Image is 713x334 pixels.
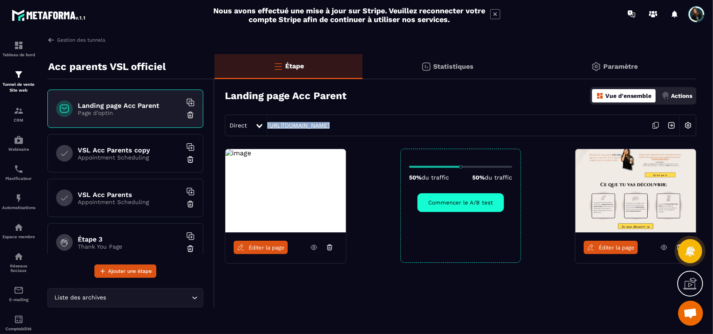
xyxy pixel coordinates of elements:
img: setting-w.858f3a88.svg [680,117,696,133]
p: Thank You Page [78,243,182,250]
h6: VSL Acc Parents copy [78,146,182,154]
p: Planificateur [2,176,35,181]
img: setting-gr.5f69749f.svg [591,62,601,72]
img: automations [14,135,24,145]
img: trash [186,155,195,164]
p: Webinaire [2,147,35,152]
img: automations [14,193,24,203]
p: Appointment Scheduling [78,154,182,161]
img: trash [186,200,195,208]
a: formationformationCRM [2,100,35,129]
h6: Étape 3 [78,235,182,243]
p: Espace membre [2,234,35,239]
img: trash [186,244,195,253]
button: Commencer le A/B test [417,193,504,212]
img: formation [14,40,24,50]
img: automations [14,222,24,232]
p: Actions [671,92,692,99]
a: emailemailE-mailing [2,279,35,308]
a: automationsautomationsWebinaire [2,129,35,158]
span: du traffic [422,174,449,181]
img: social-network [14,252,24,262]
a: social-networksocial-networkRéseaux Sociaux [2,245,35,279]
span: du traffic [485,174,512,181]
a: Éditer la page [584,241,638,254]
img: stats.20deebd0.svg [421,62,431,72]
p: E-mailing [2,297,35,302]
p: Tunnel de vente Site web [2,82,35,93]
a: automationsautomationsAutomatisations [2,187,35,216]
a: automationsautomationsEspace membre [2,216,35,245]
p: CRM [2,118,35,122]
img: accountant [14,314,24,324]
a: Gestion des tunnels [47,36,105,44]
div: Search for option [47,288,203,307]
p: Réseaux Sociaux [2,264,35,273]
p: Comptabilité [2,327,35,331]
p: Page d'optin [78,110,182,116]
span: Ajouter une étape [108,267,152,275]
h3: Landing page Acc Parent [225,90,346,102]
img: image [575,149,696,232]
a: formationformationTunnel de vente Site web [2,63,35,100]
p: Étape [285,62,304,70]
p: 50% [409,174,449,181]
h6: Landing page Acc Parent [78,102,182,110]
p: Acc parents VSL officiel [48,58,166,75]
input: Search for option [108,293,190,302]
a: formationformationTableau de bord [2,34,35,63]
img: formation [14,70,24,80]
img: formation [14,106,24,116]
p: Paramètre [603,62,638,70]
img: arrow-next.bcc2205e.svg [664,117,679,133]
img: scheduler [14,164,24,174]
p: Appointment Scheduling [78,199,182,205]
span: Direct [229,122,247,129]
a: schedulerschedulerPlanificateur [2,158,35,187]
img: image [225,149,251,157]
div: Ouvrir le chat [678,301,703,326]
p: Vue d'ensemble [605,92,651,99]
p: Statistiques [433,62,474,70]
img: logo [12,7,86,22]
a: Éditer la page [234,241,288,254]
img: email [14,285,24,295]
span: Éditer la page [249,244,284,251]
img: bars-o.4a397970.svg [273,61,283,71]
h6: VSL Acc Parents [78,191,182,199]
img: actions.d6e523a2.png [662,92,669,100]
p: 50% [472,174,512,181]
a: [URL][DOMAIN_NAME] [267,122,330,129]
p: Automatisations [2,205,35,210]
span: Liste des archives [53,293,108,302]
span: Éditer la page [599,244,634,251]
h2: Nous avons effectué une mise à jour sur Stripe. Veuillez reconnecter votre compte Stripe afin de ... [213,6,486,24]
img: trash [186,111,195,119]
p: Tableau de bord [2,52,35,57]
img: dashboard-orange.40269519.svg [596,92,604,100]
button: Ajouter une étape [94,264,156,278]
img: arrow [47,36,55,44]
